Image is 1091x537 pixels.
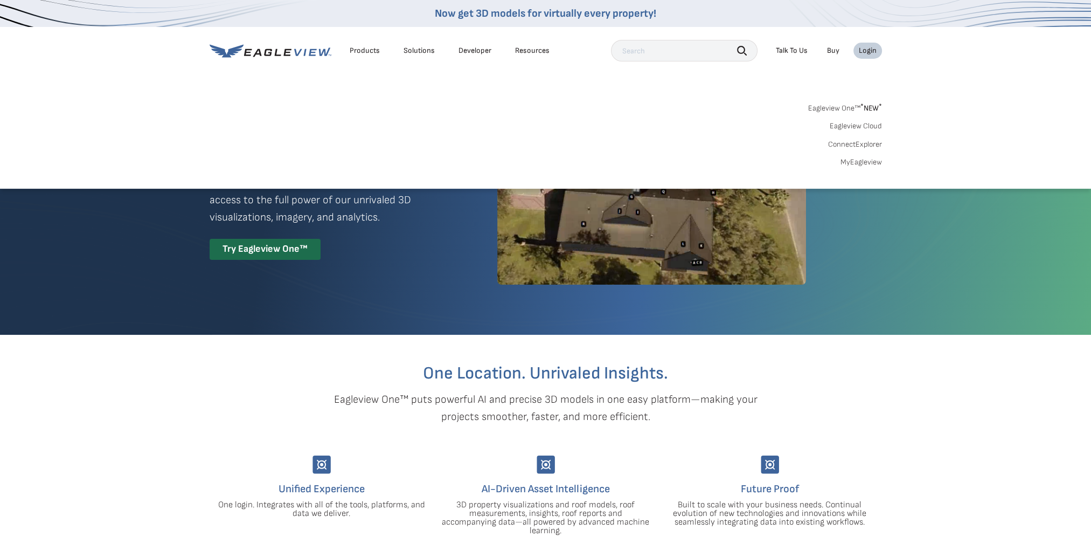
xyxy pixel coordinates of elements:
[611,40,758,61] input: Search
[827,46,839,56] a: Buy
[808,100,882,113] a: Eagleview One™*NEW*
[315,391,776,425] p: Eagleview One™ puts powerful AI and precise 3D models in one easy platform—making your projects s...
[859,46,877,56] div: Login
[666,501,874,527] p: Built to scale with your business needs. Continual evolution of new technologies and innovations ...
[312,456,331,474] img: Group-9744.svg
[442,501,650,535] p: 3D property visualizations and roof models, roof measurements, insights, roof reports and accompa...
[442,480,650,498] h4: AI-Driven Asset Intelligence
[210,239,321,260] div: Try Eagleview One™
[860,104,882,113] span: NEW
[830,121,882,131] a: Eagleview Cloud
[761,456,779,474] img: Group-9744.svg
[435,7,656,20] a: Now get 3D models for virtually every property!
[210,174,458,226] p: A premium digital experience that provides seamless access to the full power of our unrivaled 3D ...
[776,46,808,56] div: Talk To Us
[537,456,555,474] img: Group-9744.svg
[404,46,435,56] div: Solutions
[515,46,550,56] div: Resources
[828,140,882,149] a: ConnectExplorer
[218,501,426,518] p: One login. Integrates with all of the tools, platforms, and data we deliver.
[218,365,874,382] h2: One Location. Unrivaled Insights.
[218,480,426,498] h4: Unified Experience
[458,46,491,56] a: Developer
[666,480,874,498] h4: Future Proof
[840,157,882,167] a: MyEagleview
[350,46,380,56] div: Products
